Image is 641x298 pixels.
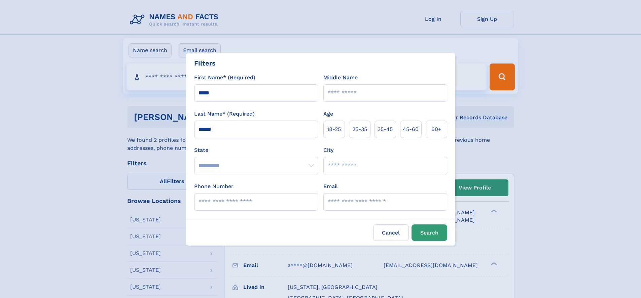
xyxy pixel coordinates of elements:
[323,74,358,82] label: Middle Name
[194,58,216,68] div: Filters
[352,125,367,133] span: 25‑35
[194,182,234,190] label: Phone Number
[373,224,409,241] label: Cancel
[323,110,333,118] label: Age
[412,224,447,241] button: Search
[194,146,318,154] label: State
[323,146,333,154] label: City
[403,125,419,133] span: 45‑60
[194,110,255,118] label: Last Name* (Required)
[378,125,393,133] span: 35‑45
[431,125,441,133] span: 60+
[323,182,338,190] label: Email
[327,125,341,133] span: 18‑25
[194,74,255,82] label: First Name* (Required)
